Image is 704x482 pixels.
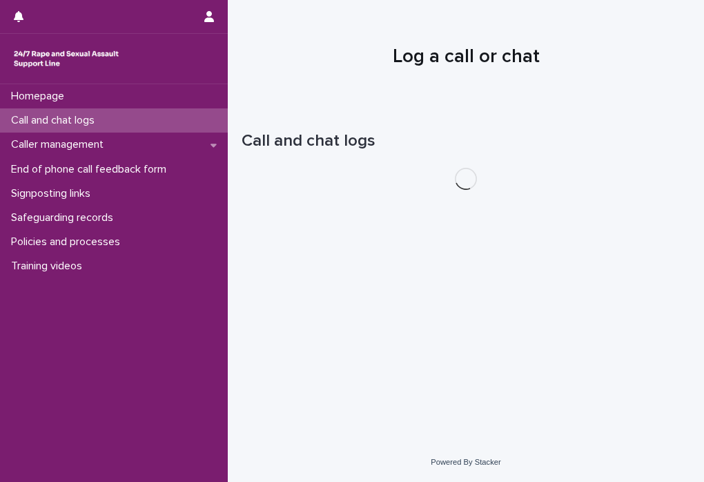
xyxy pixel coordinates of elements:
[6,235,131,249] p: Policies and processes
[6,211,124,224] p: Safeguarding records
[6,260,93,273] p: Training videos
[6,114,106,127] p: Call and chat logs
[242,131,690,151] h1: Call and chat logs
[6,163,177,176] p: End of phone call feedback form
[6,90,75,103] p: Homepage
[11,45,121,73] img: rhQMoQhaT3yELyF149Cw
[431,458,500,466] a: Powered By Stacker
[242,46,690,69] h1: Log a call or chat
[6,138,115,151] p: Caller management
[6,187,101,200] p: Signposting links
